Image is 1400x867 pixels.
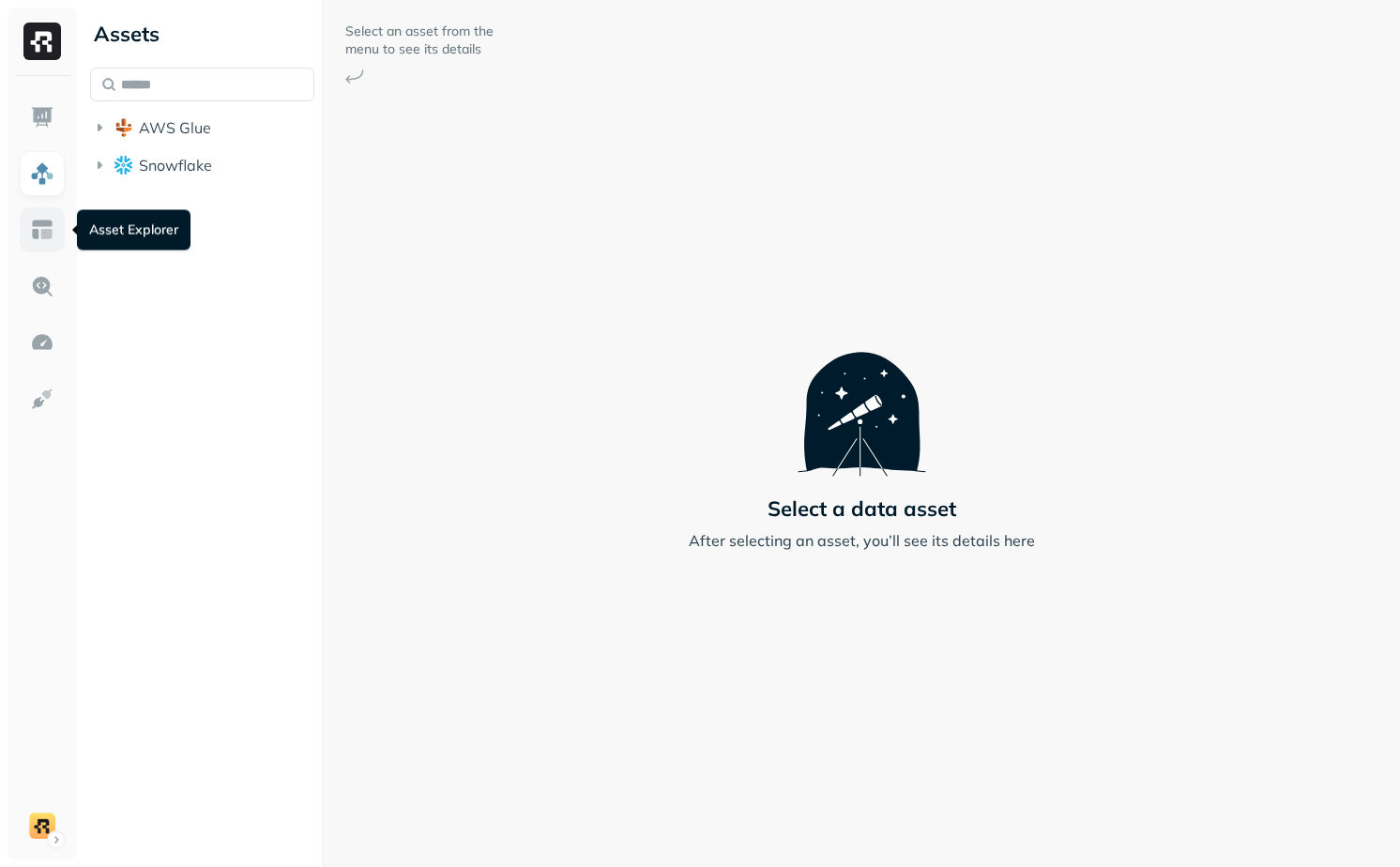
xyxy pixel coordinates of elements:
[90,150,314,180] button: Snowflake
[798,315,926,477] img: Telescope
[30,274,54,298] img: Query Explorer
[90,113,314,143] button: AWS Glue
[30,387,54,411] img: Integrations
[30,161,54,186] img: Assets
[345,23,495,58] p: Select an asset from the menu to see its details
[139,118,211,137] span: AWS Glue
[29,813,55,839] img: demo
[77,210,190,251] div: Asset Explorer
[30,330,54,355] img: Optimization
[114,118,133,137] img: root
[768,495,956,522] p: Select a data asset
[30,105,54,129] img: Dashboard
[345,69,364,84] img: Arrow
[689,529,1035,552] p: After selecting an asset, you’ll see its details here
[90,19,314,49] div: Assets
[23,23,61,60] img: Ryft
[139,156,212,175] span: Snowflake
[30,218,54,242] img: Asset Explorer
[114,156,133,174] img: root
